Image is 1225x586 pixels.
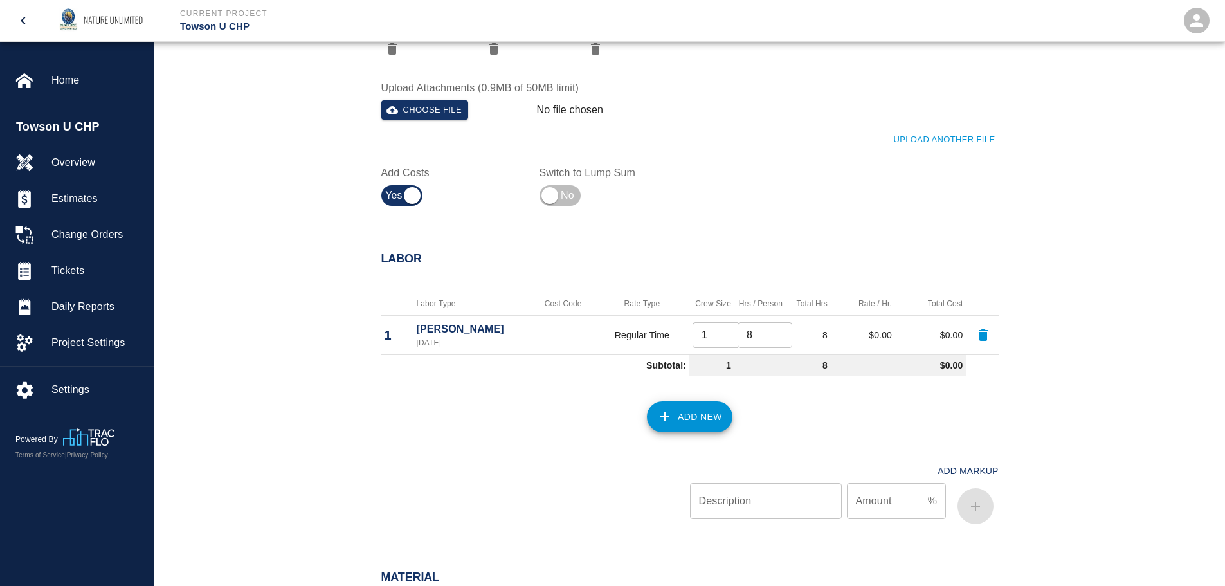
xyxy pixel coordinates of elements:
[831,315,895,354] td: $0.00
[689,292,734,316] th: Crew Size
[483,38,505,60] button: delete
[385,325,410,345] p: 1
[540,165,682,180] label: Switch to Lump Sum
[895,292,966,316] th: Total Cost
[51,73,143,88] span: Home
[532,292,595,316] th: Cost Code
[51,299,143,315] span: Daily Reports
[890,130,998,150] button: Upload Another File
[381,252,999,266] h2: Labor
[537,102,604,118] p: No file chosen
[928,493,937,509] p: %
[786,292,831,316] th: Total Hrs
[15,434,63,445] p: Powered By
[65,452,67,459] span: |
[381,165,524,180] label: Add Costs
[417,322,529,337] p: [PERSON_NAME]
[413,292,532,316] th: Labor Type
[595,315,689,354] td: Regular Time
[381,80,999,95] label: Upload Attachments (0.9MB of 50MB limit)
[381,571,999,585] h2: Material
[734,354,831,376] td: 8
[585,38,606,60] button: delete
[63,428,114,446] img: TracFlo
[53,3,154,39] img: Nature Unlimited
[381,38,403,60] button: delete
[734,292,786,316] th: Hrs / Person
[51,191,143,206] span: Estimates
[381,100,469,120] button: Choose file
[51,263,143,279] span: Tickets
[1161,524,1225,586] iframe: Chat Widget
[831,354,966,376] td: $0.00
[15,452,65,459] a: Terms of Service
[786,315,831,354] td: 8
[16,118,147,136] span: Towson U CHP
[51,335,143,351] span: Project Settings
[895,315,966,354] td: $0.00
[831,292,895,316] th: Rate / Hr.
[381,354,690,376] td: Subtotal:
[647,401,732,432] button: Add New
[51,227,143,243] span: Change Orders
[595,292,689,316] th: Rate Type
[689,354,734,376] td: 1
[417,337,529,349] p: [DATE]
[180,19,682,34] p: Towson U CHP
[180,8,682,19] p: Current Project
[67,452,108,459] a: Privacy Policy
[51,382,143,398] span: Settings
[51,155,143,170] span: Overview
[8,5,39,36] button: open drawer
[938,466,998,477] h4: Add Markup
